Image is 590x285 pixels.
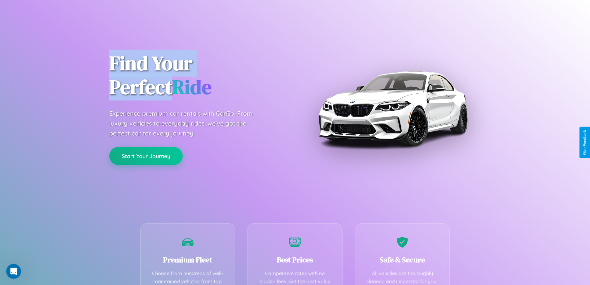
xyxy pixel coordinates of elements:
p: Experience premium car rentals with CarGo. From luxury vehicles to everyday rides, we've got the ... [109,109,264,138]
h3: Premium Fleet [150,255,226,265]
h3: Best Prices [257,255,333,265]
h1: Find Your Perfect [109,51,286,99]
h3: Safe & Secure [365,255,440,265]
div: Give Feedback [583,130,587,155]
span: Ride [172,73,212,100]
iframe: Intercom live chat [6,264,21,279]
img: Premium BMW car rental vehicle [315,31,470,186]
button: Start Your Journey [109,147,183,165]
